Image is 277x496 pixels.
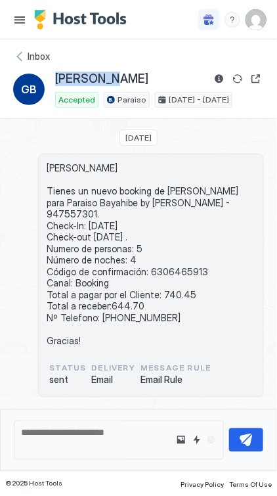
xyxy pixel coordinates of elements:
span: Accepted [58,94,95,106]
button: Menu [11,11,29,29]
button: Upload image [173,432,189,448]
a: Terms Of Use [229,477,272,491]
a: Host Tools Logo [34,10,133,30]
span: Email [91,374,135,386]
span: Privacy Policy [181,481,224,489]
span: [PERSON_NAME] Tienes un nuevo booking de [PERSON_NAME] para Paraiso Bayahibe by [PERSON_NAME] - 9... [47,162,255,346]
div: User profile [245,9,266,30]
button: Sync reservation [230,71,245,87]
span: [PERSON_NAME] [55,72,148,87]
a: Privacy Policy [181,477,224,491]
span: Inbox [28,51,50,62]
span: Delivery [91,363,135,374]
span: [DATE] [125,133,152,143]
span: sent [49,374,86,386]
span: Message Rule [140,363,211,374]
span: Email Rule [140,374,211,386]
button: Reservation information [211,71,227,87]
span: status [49,363,86,374]
span: Paraiso [117,94,146,106]
span: Terms Of Use [229,481,272,489]
div: menu [224,12,240,28]
button: Quick reply [189,432,205,448]
span: © 2025 Host Tools [5,480,62,488]
button: Open reservation [248,71,264,87]
span: [DATE] - [DATE] [169,94,229,106]
span: GB [21,81,37,97]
